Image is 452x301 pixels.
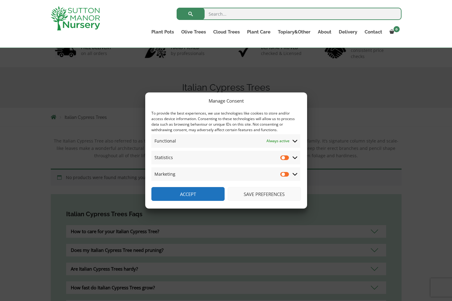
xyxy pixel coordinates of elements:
button: Save preferences [228,187,301,201]
a: Plant Pots [148,28,178,36]
summary: Statistics [151,151,300,164]
a: Olive Trees [178,28,210,36]
span: 0 [394,26,400,32]
input: Search... [177,8,402,20]
a: Delivery [335,28,361,36]
div: Manage Consent [209,97,244,104]
a: Contact [361,28,386,36]
a: Topiary&Other [274,28,314,36]
a: Plant Care [243,28,274,36]
span: Always active [266,137,290,145]
button: Accept [151,187,225,201]
div: To provide the best experiences, we use technologies like cookies to store and/or access device i... [151,111,300,133]
span: Statistics [154,154,173,161]
summary: Marketing [151,167,300,181]
a: 0 [386,28,402,36]
a: About [314,28,335,36]
span: Functional [154,137,176,145]
a: Cloud Trees [210,28,243,36]
summary: Functional Always active [151,134,300,148]
img: logo [51,6,100,30]
span: Marketing [154,170,175,178]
